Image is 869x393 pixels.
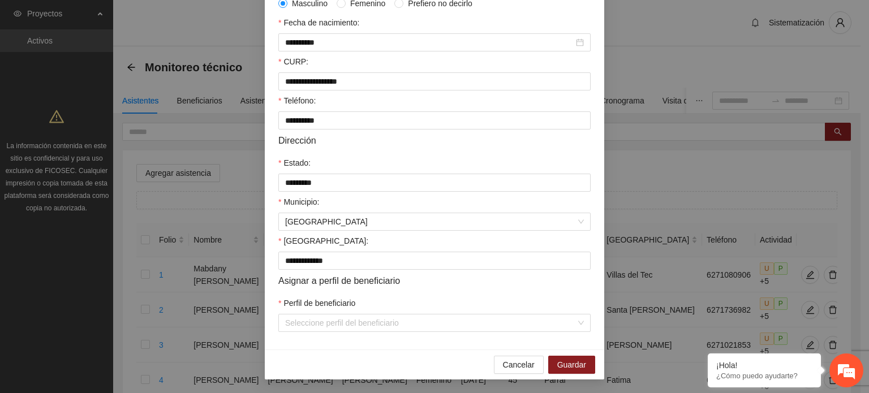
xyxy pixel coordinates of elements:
div: Chatee con nosotros ahora [59,58,190,72]
span: Chihuahua [285,213,584,230]
textarea: Escriba su mensaje y pulse “Intro” [6,268,216,308]
input: Teléfono: [278,111,591,129]
span: Asignar a perfil de beneficiario [278,274,400,288]
input: CURP: [278,72,591,90]
label: CURP: [278,55,308,68]
label: Fecha de nacimiento: [278,16,359,29]
label: Municipio: [278,196,319,208]
label: Colonia: [278,235,368,247]
span: Cancelar [503,359,535,371]
span: Guardar [557,359,586,371]
button: Cancelar [494,356,544,374]
input: Perfil de beneficiario [285,314,576,331]
span: Estamos en línea. [66,131,156,245]
label: Estado: [278,157,311,169]
label: Teléfono: [278,94,316,107]
label: Perfil de beneficiario [278,297,355,309]
span: Dirección [278,133,316,148]
div: ¡Hola! [716,361,812,370]
button: Guardar [548,356,595,374]
input: Fecha de nacimiento: [285,36,574,49]
input: Estado: [278,174,591,192]
div: Minimizar ventana de chat en vivo [186,6,213,33]
p: ¿Cómo puedo ayudarte? [716,372,812,380]
input: Colonia: [278,252,591,270]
